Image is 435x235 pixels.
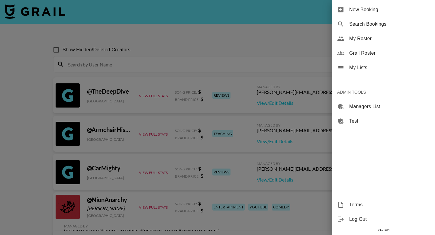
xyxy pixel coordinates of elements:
[349,103,430,110] span: Managers List
[332,60,435,75] div: My Lists
[349,21,430,28] span: Search Bookings
[332,99,435,114] div: Managers List
[332,198,435,212] div: Terms
[332,85,435,99] div: ADMIN TOOLS
[349,216,430,223] span: Log Out
[332,114,435,128] div: Test
[332,2,435,17] div: New Booking
[349,201,430,208] span: Terms
[349,6,430,13] span: New Booking
[349,35,430,42] span: My Roster
[332,227,435,233] div: v 1.7.104
[349,50,430,57] span: Grail Roster
[332,212,435,227] div: Log Out
[349,64,430,71] span: My Lists
[349,117,430,125] span: Test
[332,17,435,31] div: Search Bookings
[332,46,435,60] div: Grail Roster
[332,31,435,46] div: My Roster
